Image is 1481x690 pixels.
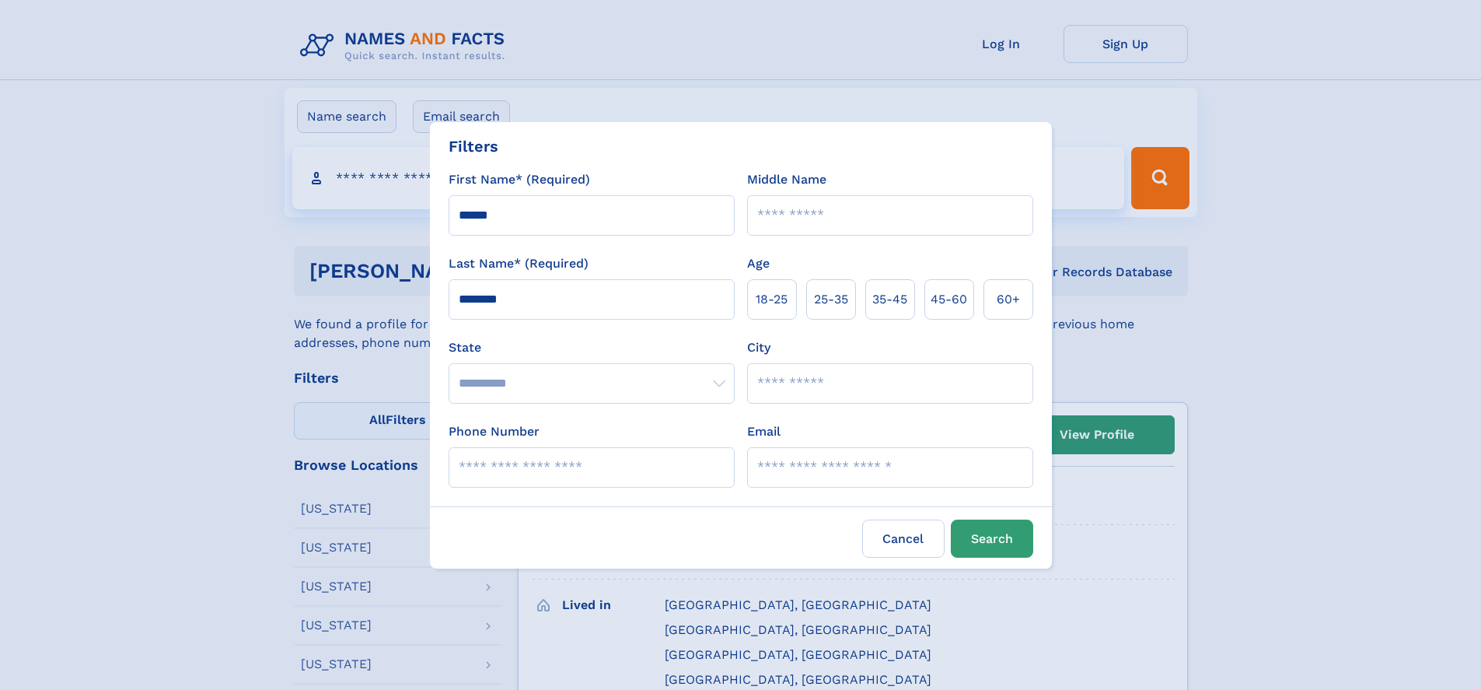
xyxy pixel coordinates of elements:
span: 18‑25 [756,290,788,309]
span: 25‑35 [814,290,848,309]
label: Cancel [862,520,945,558]
label: Middle Name [747,170,826,189]
button: Search [951,520,1033,558]
label: Age [747,254,770,273]
span: 45‑60 [931,290,967,309]
label: First Name* (Required) [449,170,590,189]
label: Last Name* (Required) [449,254,589,273]
label: City [747,338,770,357]
div: Filters [449,135,498,158]
label: Email [747,422,781,441]
label: Phone Number [449,422,540,441]
label: State [449,338,735,357]
span: 35‑45 [872,290,907,309]
span: 60+ [997,290,1020,309]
